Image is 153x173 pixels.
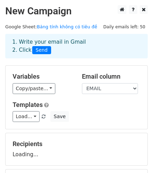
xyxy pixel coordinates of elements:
[13,73,71,80] h5: Variables
[7,38,146,54] div: 1. Write your email in Gmail 2. Click
[101,24,148,29] a: Daily emails left: 50
[13,140,140,158] div: Loading...
[82,73,141,80] h5: Email column
[32,46,51,55] span: Send
[50,111,69,122] button: Save
[5,5,148,17] h2: New Campaign
[5,24,97,29] small: Google Sheet:
[13,140,140,148] h5: Recipients
[13,83,55,94] a: Copy/paste...
[37,24,97,29] a: Bảng tính không có tiêu đề
[13,101,43,108] a: Templates
[13,111,40,122] a: Load...
[101,23,148,31] span: Daily emails left: 50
